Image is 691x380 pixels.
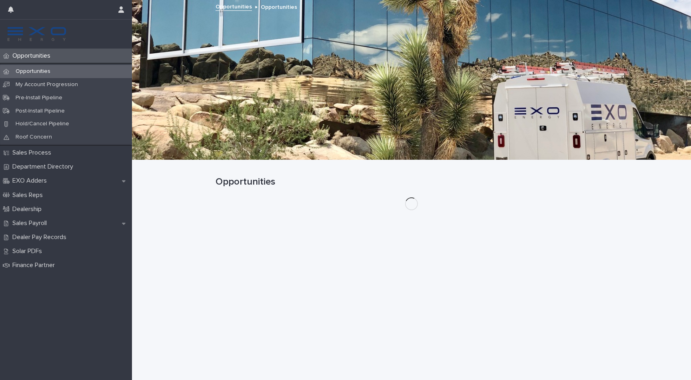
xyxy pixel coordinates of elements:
[9,134,58,141] p: Roof Concern
[9,205,48,213] p: Dealership
[9,191,49,199] p: Sales Reps
[9,108,71,115] p: Post-Install Pipeline
[9,52,57,60] p: Opportunities
[6,26,67,42] img: FKS5r6ZBThi8E5hshIGi
[9,247,48,255] p: Solar PDFs
[261,2,297,11] p: Opportunities
[9,177,53,185] p: EXO Adders
[9,81,84,88] p: My Account Progression
[9,163,80,171] p: Department Directory
[9,149,58,157] p: Sales Process
[9,68,57,75] p: Opportunities
[216,176,607,188] h1: Opportunities
[216,2,252,11] a: Opportunities
[9,121,76,127] p: Hold/Cancel Pipeline
[9,219,53,227] p: Sales Payroll
[9,94,69,101] p: Pre-Install Pipeline
[9,261,61,269] p: Finance Partner
[9,233,73,241] p: Dealer Pay Records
